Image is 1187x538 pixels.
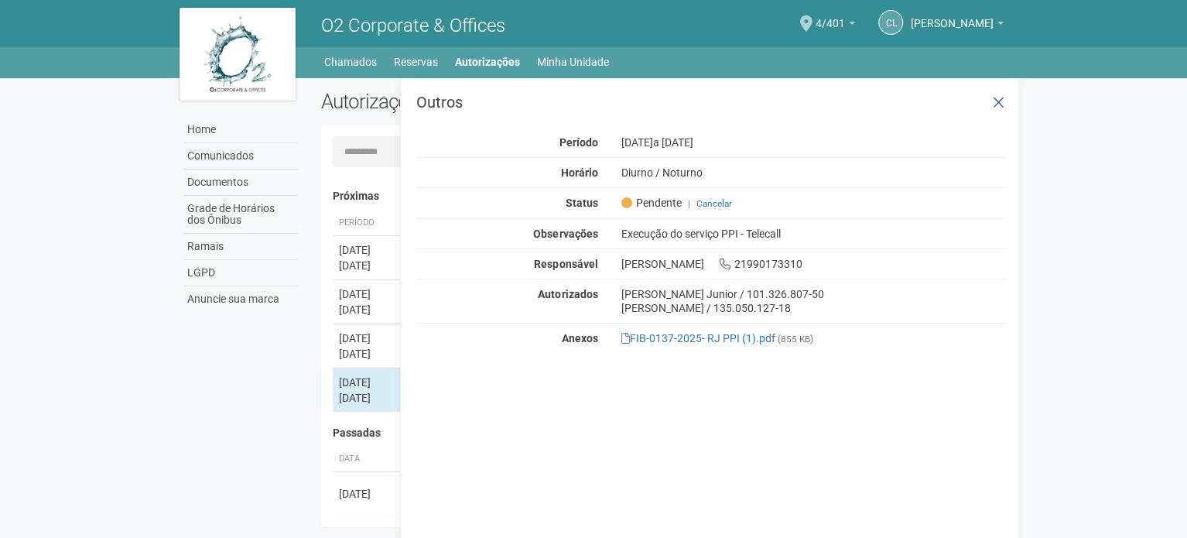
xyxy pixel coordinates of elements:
a: Home [183,117,298,143]
div: [DATE] [339,286,396,302]
div: [DATE] [339,486,396,502]
strong: Status [565,197,597,209]
span: Claudia Luíza Soares de Castro [911,2,994,29]
div: [PERSON_NAME] 21990173310 [609,257,1018,271]
a: Chamados [324,51,377,73]
span: 4/401 [816,2,845,29]
a: Documentos [183,170,298,196]
small: (855 KB) [777,334,812,344]
span: | [687,198,689,209]
th: Data [333,447,402,472]
a: Reservas [394,51,438,73]
div: [DATE] [339,258,396,273]
div: [PERSON_NAME] Junior / 101.326.807-50 [621,287,1007,301]
strong: Horário [560,166,597,179]
div: Diurno / Noturno [609,166,1018,180]
div: [PERSON_NAME] / 135.050.127-18 [621,301,1007,315]
strong: Autorizados [538,288,597,300]
a: LGPD [183,260,298,286]
span: a [DATE] [652,136,693,149]
h4: Próximas [333,190,996,202]
a: FIB-0137-2025- RJ PPI (1).pdf [621,332,775,344]
div: [DATE] [339,346,396,362]
img: logo.jpg [180,8,296,101]
a: 4/401 [816,19,855,32]
h4: Passadas [333,427,996,439]
strong: Responsável [534,258,597,270]
span: O2 Corporate & Offices [321,15,505,36]
th: Período [333,211,402,236]
span: Pendente [621,196,681,210]
div: Execução do serviço PPI - Telecall [609,227,1018,241]
div: [DATE] [339,331,396,346]
a: Comunicados [183,143,298,170]
div: [DATE] [339,375,396,390]
h3: Outros [416,94,1007,110]
h2: Autorizações [321,90,652,113]
a: CL [878,10,903,35]
a: [PERSON_NAME] [911,19,1004,32]
strong: Período [559,136,597,149]
a: Grade de Horários dos Ônibus [183,196,298,234]
div: [DATE] [339,390,396,406]
a: Anuncie sua marca [183,286,298,312]
strong: Observações [533,228,597,240]
a: Cancelar [696,198,731,209]
a: Minha Unidade [537,51,609,73]
strong: Anexos [561,332,597,344]
a: Autorizações [455,51,520,73]
div: [DATE] [339,302,396,317]
div: [DATE] [609,135,1018,149]
div: [DATE] [339,242,396,258]
a: Ramais [183,234,298,260]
